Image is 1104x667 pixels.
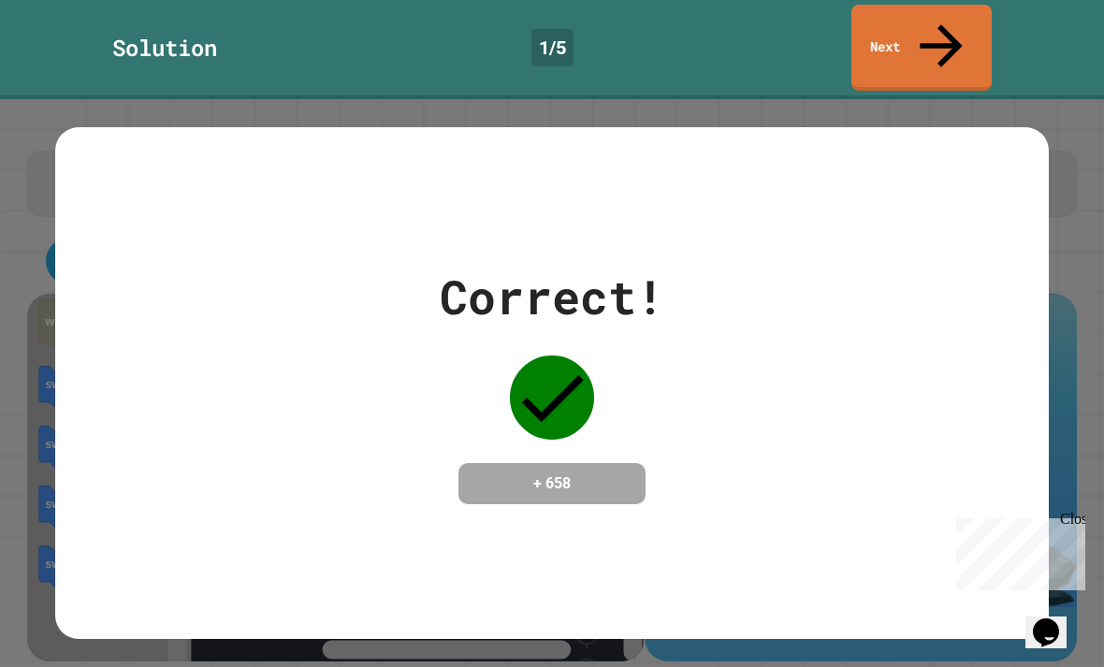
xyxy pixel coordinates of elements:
div: Chat with us now!Close [7,7,129,119]
div: Correct! [440,262,664,332]
div: Solution [112,31,217,65]
iframe: chat widget [1025,592,1085,648]
iframe: chat widget [949,511,1085,590]
div: 1 / 5 [531,29,574,66]
a: Next [851,5,992,91]
h4: + 658 [477,472,627,495]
